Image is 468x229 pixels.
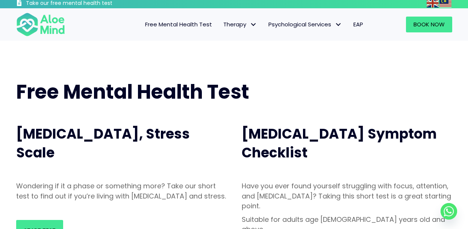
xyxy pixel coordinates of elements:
a: Whatsapp [441,203,457,220]
p: Wondering if it a phase or something more? Take our short test to find out if you’re living with ... [16,181,227,201]
span: Therapy [223,20,257,28]
nav: Menu [75,17,369,32]
a: TherapyTherapy: submenu [218,17,263,32]
span: Free Mental Health Test [145,20,212,28]
a: Psychological ServicesPsychological Services: submenu [263,17,348,32]
span: [MEDICAL_DATA] Symptom Checklist [242,124,437,162]
a: Book Now [406,17,452,32]
span: Psychological Services [268,20,342,28]
span: Free Mental Health Test [16,78,249,105]
span: [MEDICAL_DATA], Stress Scale [16,124,190,162]
span: EAP [353,20,363,28]
span: Book Now [413,20,445,28]
span: Psychological Services: submenu [333,19,344,30]
span: Therapy: submenu [248,19,259,30]
a: EAP [348,17,369,32]
a: Free Mental Health Test [139,17,218,32]
p: Have you ever found yourself struggling with focus, attention, and [MEDICAL_DATA]? Taking this sh... [242,181,452,211]
img: Aloe Mind Malaysia | Mental Healthcare Services in Malaysia and Singapore [16,12,65,37]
